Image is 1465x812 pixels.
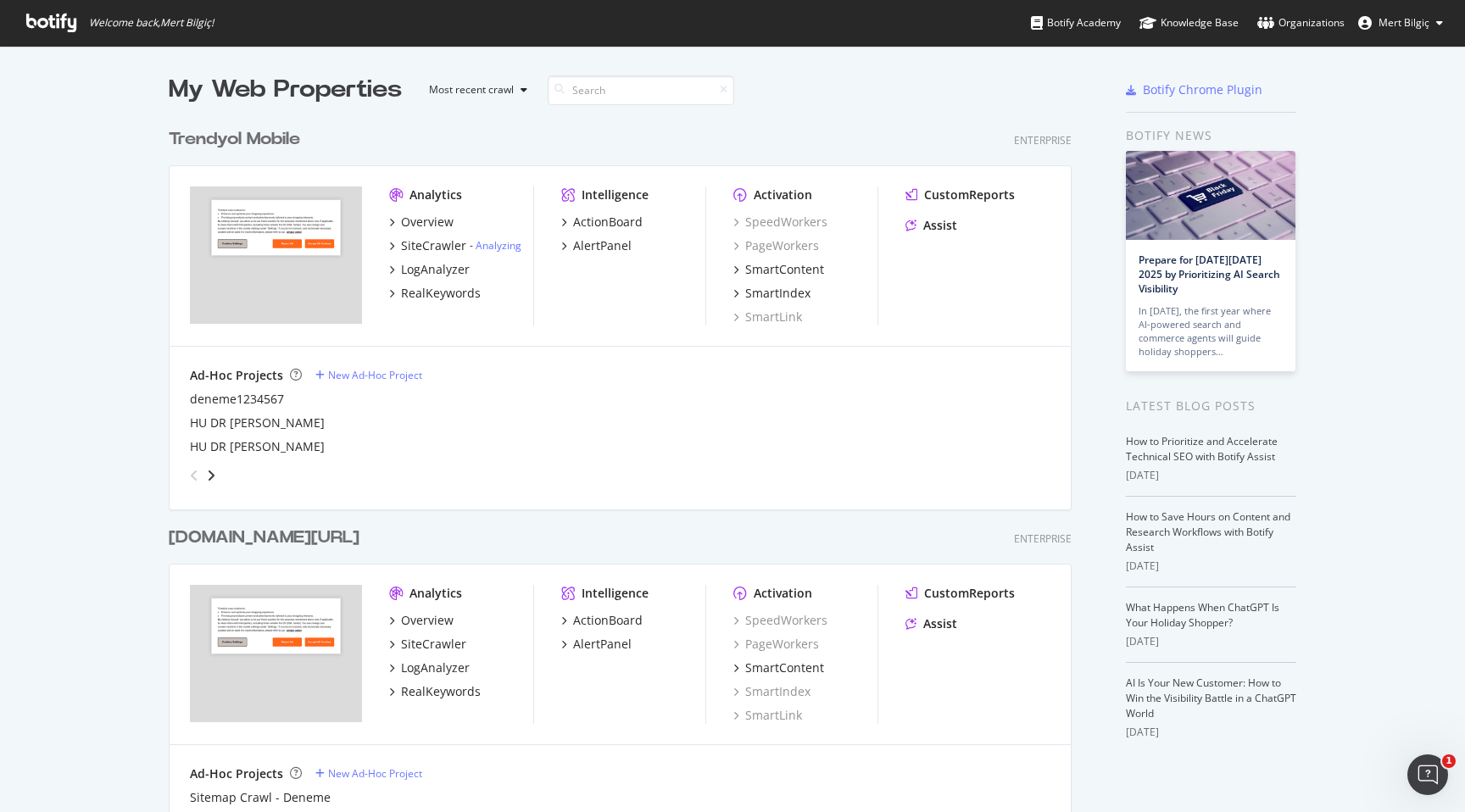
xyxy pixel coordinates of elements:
a: SmartLink [733,707,802,724]
div: LogAnalyzer [401,659,470,676]
a: Sitemap Crawl - Deneme [190,789,331,806]
a: Assist [905,615,957,632]
a: AI Is Your New Customer: How to Win the Visibility Battle in a ChatGPT World [1126,676,1296,720]
div: Ad-Hoc Projects [190,367,283,384]
a: deneme1234567 [190,391,284,408]
div: Ad-Hoc Projects [190,765,283,782]
input: Search [548,75,734,105]
div: [DOMAIN_NAME][URL] [169,526,359,550]
div: Trendyol Mobile [169,127,300,152]
div: LogAnalyzer [401,261,470,278]
div: angle-left [183,462,205,489]
a: PageWorkers [733,237,819,254]
a: SmartContent [733,261,824,278]
img: trendyol.com/ar [190,585,362,722]
div: Botify Academy [1031,14,1121,31]
a: New Ad-Hoc Project [315,766,422,781]
span: Welcome back, Mert Bilgiç ! [89,16,214,30]
button: Mert Bilgiç [1345,9,1457,36]
a: Prepare for [DATE][DATE] 2025 by Prioritizing AI Search Visibility [1139,253,1280,296]
img: Prepare for Black Friday 2025 by Prioritizing AI Search Visibility [1126,151,1295,240]
div: Assist [923,615,957,632]
div: RealKeywords [401,683,481,700]
a: SiteCrawler [389,636,466,653]
div: Latest Blog Posts [1126,397,1296,415]
a: ActionBoard [561,214,643,231]
a: Botify Chrome Plugin [1126,81,1262,98]
img: trendyol.com [190,186,362,324]
div: Most recent crawl [429,85,514,95]
div: Activation [754,585,812,602]
a: Trendyol Mobile [169,127,307,152]
div: SiteCrawler [401,636,466,653]
a: CustomReports [905,585,1015,602]
div: Botify Chrome Plugin [1143,81,1262,98]
a: SiteCrawler- Analyzing [389,237,521,254]
a: SmartLink [733,309,802,325]
div: Intelligence [582,186,649,203]
div: [DATE] [1126,559,1296,574]
div: CustomReports [924,585,1015,602]
iframe: Intercom live chat [1407,754,1448,795]
a: LogAnalyzer [389,659,470,676]
a: AlertPanel [561,237,632,254]
div: ActionBoard [573,214,643,231]
a: How to Save Hours on Content and Research Workflows with Botify Assist [1126,509,1290,554]
div: CustomReports [924,186,1015,203]
a: SpeedWorkers [733,612,827,629]
a: What Happens When ChatGPT Is Your Holiday Shopper? [1126,600,1279,630]
a: SmartIndex [733,683,810,700]
div: Activation [754,186,812,203]
a: RealKeywords [389,285,481,302]
div: angle-right [205,467,217,484]
a: PageWorkers [733,636,819,653]
div: Assist [923,217,957,234]
div: My Web Properties [169,73,402,107]
span: 1 [1442,754,1456,768]
div: Overview [401,612,454,629]
div: [DATE] [1126,725,1296,740]
a: RealKeywords [389,683,481,700]
a: New Ad-Hoc Project [315,368,422,382]
div: Analytics [409,585,462,602]
a: SpeedWorkers [733,214,827,231]
div: Intelligence [582,585,649,602]
div: SmartContent [745,659,824,676]
a: Analyzing [476,238,521,253]
div: Overview [401,214,454,231]
button: Most recent crawl [415,76,534,103]
div: Analytics [409,186,462,203]
div: HU DR [PERSON_NAME] [190,438,325,455]
a: HU DR [PERSON_NAME] [190,414,325,431]
a: SmartIndex [733,285,810,302]
a: ActionBoard [561,612,643,629]
a: How to Prioritize and Accelerate Technical SEO with Botify Assist [1126,434,1278,464]
div: New Ad-Hoc Project [328,368,422,382]
div: Enterprise [1014,133,1072,147]
a: LogAnalyzer [389,261,470,278]
div: Botify news [1126,126,1296,145]
div: AlertPanel [573,237,632,254]
div: AlertPanel [573,636,632,653]
a: Assist [905,217,957,234]
div: RealKeywords [401,285,481,302]
a: [DOMAIN_NAME][URL] [169,526,366,550]
div: SmartContent [745,261,824,278]
div: - [470,238,521,253]
div: Knowledge Base [1139,14,1239,31]
div: ActionBoard [573,612,643,629]
a: CustomReports [905,186,1015,203]
div: Organizations [1257,14,1345,31]
div: [DATE] [1126,634,1296,649]
span: Mert Bilgiç [1379,15,1429,30]
a: Overview [389,612,454,629]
